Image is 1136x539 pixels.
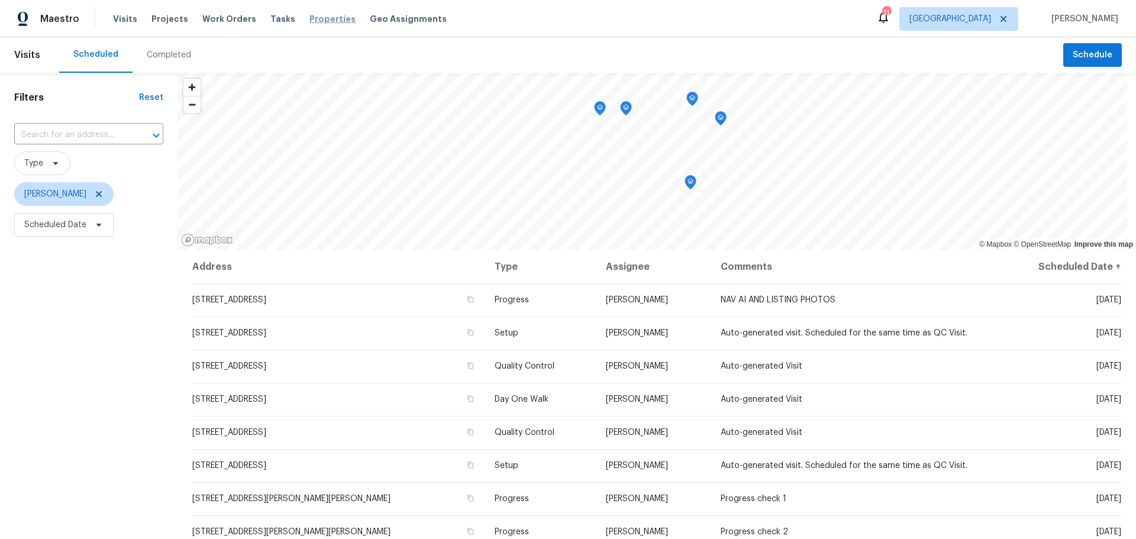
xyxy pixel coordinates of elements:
[721,362,802,370] span: Auto-generated Visit
[73,49,118,60] div: Scheduled
[495,296,529,304] span: Progress
[1014,240,1071,248] a: OpenStreetMap
[979,240,1012,248] a: Mapbox
[270,15,295,23] span: Tasks
[495,395,548,404] span: Day One Walk
[183,96,201,113] button: Zoom out
[721,395,802,404] span: Auto-generated Visit
[1096,296,1121,304] span: [DATE]
[715,111,727,130] div: Map marker
[151,13,188,25] span: Projects
[181,233,233,247] a: Mapbox homepage
[594,101,606,120] div: Map marker
[721,528,788,536] span: Progress check 2
[465,393,476,404] button: Copy Address
[882,7,890,19] div: 11
[1074,240,1133,248] a: Improve this map
[465,327,476,338] button: Copy Address
[202,13,256,25] span: Work Orders
[24,219,86,231] span: Scheduled Date
[465,427,476,437] button: Copy Address
[495,362,554,370] span: Quality Control
[620,101,632,120] div: Map marker
[495,461,518,470] span: Setup
[113,13,137,25] span: Visits
[192,250,485,283] th: Address
[183,79,201,96] button: Zoom in
[990,250,1122,283] th: Scheduled Date ↑
[1047,13,1118,25] span: [PERSON_NAME]
[1096,428,1121,437] span: [DATE]
[1063,43,1122,67] button: Schedule
[192,495,390,503] span: [STREET_ADDRESS][PERSON_NAME][PERSON_NAME]
[177,73,1127,250] canvas: Map
[192,329,266,337] span: [STREET_ADDRESS]
[495,428,554,437] span: Quality Control
[685,175,696,193] div: Map marker
[370,13,447,25] span: Geo Assignments
[606,495,668,503] span: [PERSON_NAME]
[192,395,266,404] span: [STREET_ADDRESS]
[1096,329,1121,337] span: [DATE]
[1096,495,1121,503] span: [DATE]
[711,250,990,283] th: Comments
[909,13,991,25] span: [GEOGRAPHIC_DATA]
[139,92,163,104] div: Reset
[485,250,596,283] th: Type
[606,461,668,470] span: [PERSON_NAME]
[465,360,476,371] button: Copy Address
[148,127,164,144] button: Open
[40,13,79,25] span: Maestro
[14,92,139,104] h1: Filters
[14,126,130,144] input: Search for an address...
[14,42,40,68] span: Visits
[147,49,191,61] div: Completed
[721,461,967,470] span: Auto-generated visit. Scheduled for the same time as QC Visit.
[1073,48,1112,63] span: Schedule
[721,329,967,337] span: Auto-generated visit. Scheduled for the same time as QC Visit.
[495,495,529,503] span: Progress
[465,493,476,504] button: Copy Address
[1096,362,1121,370] span: [DATE]
[24,157,43,169] span: Type
[606,329,668,337] span: [PERSON_NAME]
[465,460,476,470] button: Copy Address
[606,296,668,304] span: [PERSON_NAME]
[495,528,529,536] span: Progress
[192,528,390,536] span: [STREET_ADDRESS][PERSON_NAME][PERSON_NAME]
[606,362,668,370] span: [PERSON_NAME]
[192,428,266,437] span: [STREET_ADDRESS]
[1096,528,1121,536] span: [DATE]
[606,428,668,437] span: [PERSON_NAME]
[24,188,86,200] span: [PERSON_NAME]
[1096,461,1121,470] span: [DATE]
[721,428,802,437] span: Auto-generated Visit
[721,495,786,503] span: Progress check 1
[465,294,476,305] button: Copy Address
[596,250,711,283] th: Assignee
[192,296,266,304] span: [STREET_ADDRESS]
[309,13,356,25] span: Properties
[192,362,266,370] span: [STREET_ADDRESS]
[686,92,698,110] div: Map marker
[465,526,476,537] button: Copy Address
[721,296,835,304] span: NAV AI AND LISTING PHOTOS
[192,461,266,470] span: [STREET_ADDRESS]
[606,395,668,404] span: [PERSON_NAME]
[1096,395,1121,404] span: [DATE]
[606,528,668,536] span: [PERSON_NAME]
[495,329,518,337] span: Setup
